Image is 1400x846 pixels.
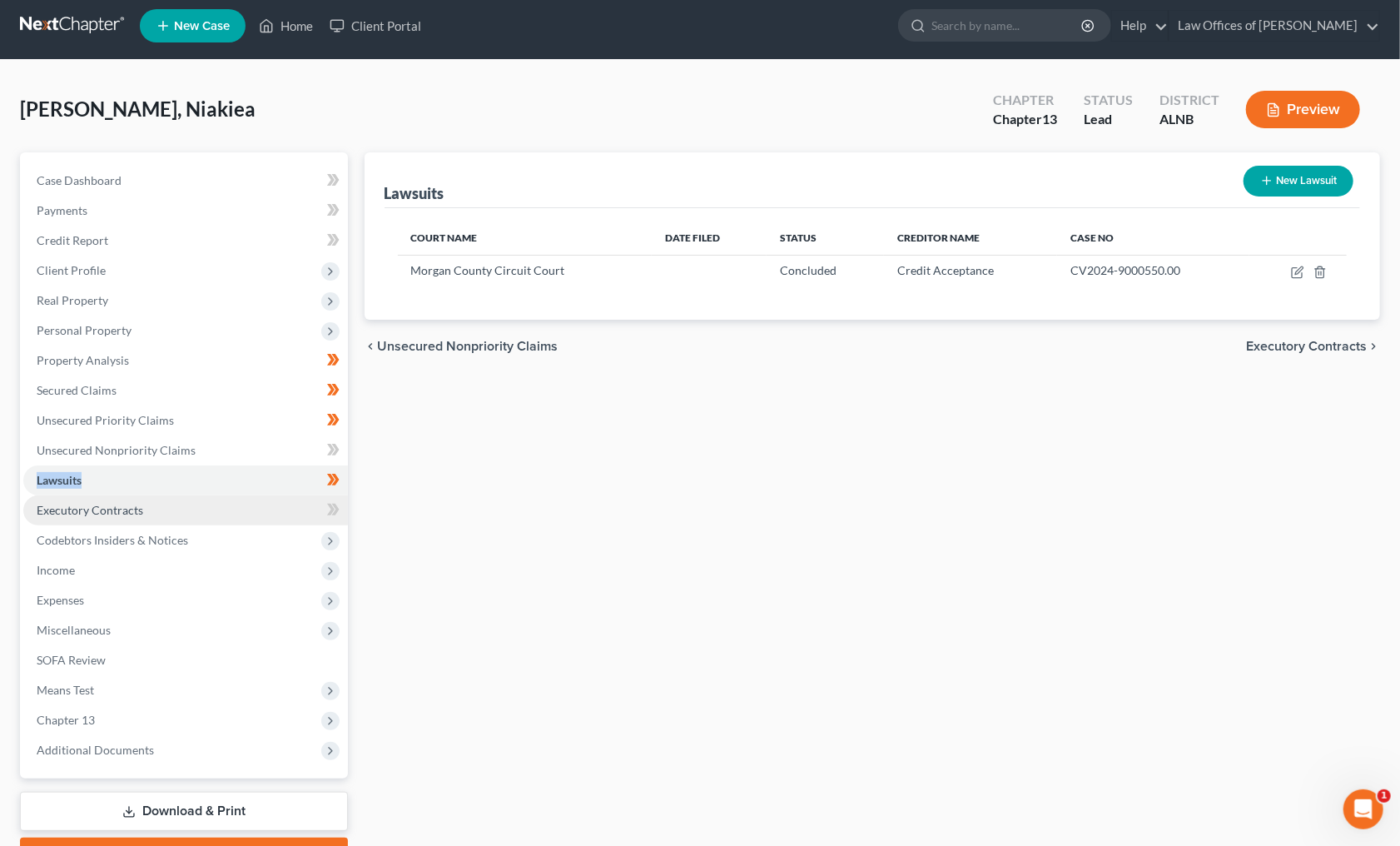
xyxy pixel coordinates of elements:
div: Lawsuits [385,183,444,203]
span: Morgan County Circuit Court [411,263,565,277]
div: Lead [1084,110,1133,129]
span: Court Name [411,231,478,244]
input: Search by name... [931,10,1084,41]
a: Property Analysis [23,346,348,376]
span: 1 [1378,789,1391,803]
span: 13 [1042,111,1057,127]
span: Status [780,231,817,244]
button: Executory Contracts chevron_right [1246,340,1380,353]
a: Credit Report [23,226,348,256]
span: Executory Contracts [1246,340,1367,353]
div: Chapter [993,91,1057,110]
span: Unsecured Nonpriority Claims [378,340,559,353]
span: Secured Claims [37,383,117,397]
span: Additional Documents [37,743,154,757]
a: Case Dashboard [23,166,348,196]
iframe: Intercom live chat [1343,789,1383,829]
a: Unsecured Priority Claims [23,406,348,435]
i: chevron_right [1367,340,1380,353]
span: Personal Property [37,323,132,337]
span: Means Test [37,683,94,697]
div: District [1159,91,1219,110]
a: Payments [23,196,348,226]
span: Chapter 13 [37,713,95,727]
a: Help [1112,11,1168,41]
span: Unsecured Priority Claims [37,413,174,427]
a: Lawsuits [23,465,348,495]
button: chevron_left Unsecured Nonpriority Claims [365,340,559,353]
a: Download & Print [20,792,348,831]
span: Concluded [780,263,837,277]
div: Status [1084,91,1133,110]
i: chevron_left [365,340,378,353]
span: Lawsuits [37,473,82,487]
span: Client Profile [37,263,106,277]
a: Unsecured Nonpriority Claims [23,435,348,465]
span: Codebtors Insiders & Notices [37,533,188,547]
span: Executory Contracts [37,503,143,517]
span: New Case [174,20,230,32]
span: Unsecured Nonpriority Claims [37,443,196,457]
span: Case No [1070,231,1114,244]
span: CV2024-9000550.00 [1070,263,1180,277]
a: Secured Claims [23,376,348,406]
a: SOFA Review [23,645,348,675]
a: Home [251,11,321,41]
span: Real Property [37,293,108,307]
span: Miscellaneous [37,623,111,637]
a: Executory Contracts [23,495,348,525]
span: Credit Acceptance [897,263,994,277]
span: Property Analysis [37,353,129,367]
span: Case Dashboard [37,173,122,187]
button: Preview [1246,91,1360,128]
span: SOFA Review [37,653,106,667]
span: Payments [37,203,87,217]
a: Client Portal [321,11,429,41]
span: Income [37,563,75,577]
div: Chapter [993,110,1057,129]
span: [PERSON_NAME], Niakiea [20,97,256,121]
a: Law Offices of [PERSON_NAME] [1169,11,1379,41]
span: Creditor Name [897,231,980,244]
span: Date Filed [665,231,720,244]
button: New Lawsuit [1244,166,1353,197]
span: Credit Report [37,233,108,247]
span: Expenses [37,593,84,607]
div: ALNB [1159,110,1219,129]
